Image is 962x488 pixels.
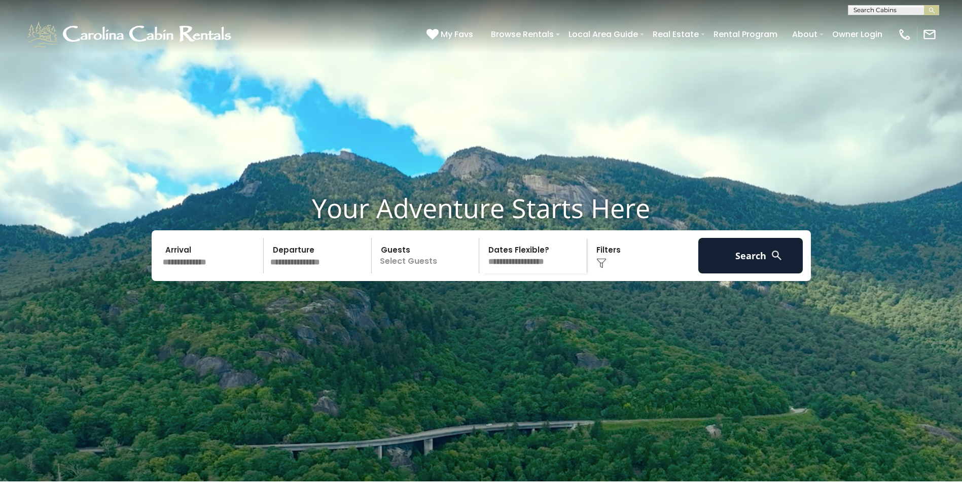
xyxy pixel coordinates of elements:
[648,25,704,43] a: Real Estate
[563,25,643,43] a: Local Area Guide
[486,25,559,43] a: Browse Rentals
[8,192,954,224] h1: Your Adventure Starts Here
[426,28,476,41] a: My Favs
[375,238,479,273] p: Select Guests
[698,238,803,273] button: Search
[25,19,236,50] img: White-1-1-2.png
[787,25,823,43] a: About
[898,27,912,42] img: phone-regular-white.png
[441,28,473,41] span: My Favs
[596,258,607,268] img: filter--v1.png
[708,25,782,43] a: Rental Program
[770,249,783,262] img: search-regular-white.png
[922,27,937,42] img: mail-regular-white.png
[827,25,887,43] a: Owner Login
